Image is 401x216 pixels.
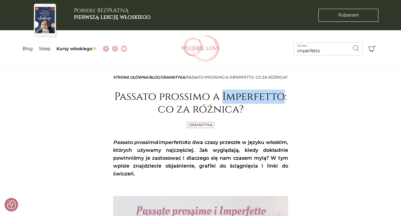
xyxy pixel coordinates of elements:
[113,90,288,116] h1: Passato prossimo a Imperfetto: co za różnica?
[7,200,16,209] img: Revisit consent button
[161,75,185,80] a: Gramatyka
[113,139,157,145] em: Passato prossimo
[56,46,97,51] a: Kursy włoskiego
[39,46,50,51] a: Sklep
[293,42,363,55] input: Szukaj...
[23,46,33,51] a: Blog
[74,7,151,20] h3: Pobierz BEZPŁATNĄ
[113,75,148,80] a: Strona główna
[186,75,288,80] span: Passato prossimo a Imperfetto: co za różnica?
[149,75,160,80] a: Blog
[338,12,359,18] span: Pobieram
[366,42,379,55] button: Koszyk
[113,75,288,80] span: / / /
[158,139,186,145] em: imperfetto
[189,123,213,127] a: Gramatyka
[92,46,97,51] img: ✨
[181,35,220,62] img: Włoskielove
[7,200,16,209] button: Preferencje co do zgód
[113,139,288,178] p: i to dwa czasy przeszłe w języku włoskim, których używamy najczęściej. Jak wyglądają, kiedy dokła...
[74,13,151,21] b: pierwszą lekcję włoskiego
[318,9,378,22] a: Pobieram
